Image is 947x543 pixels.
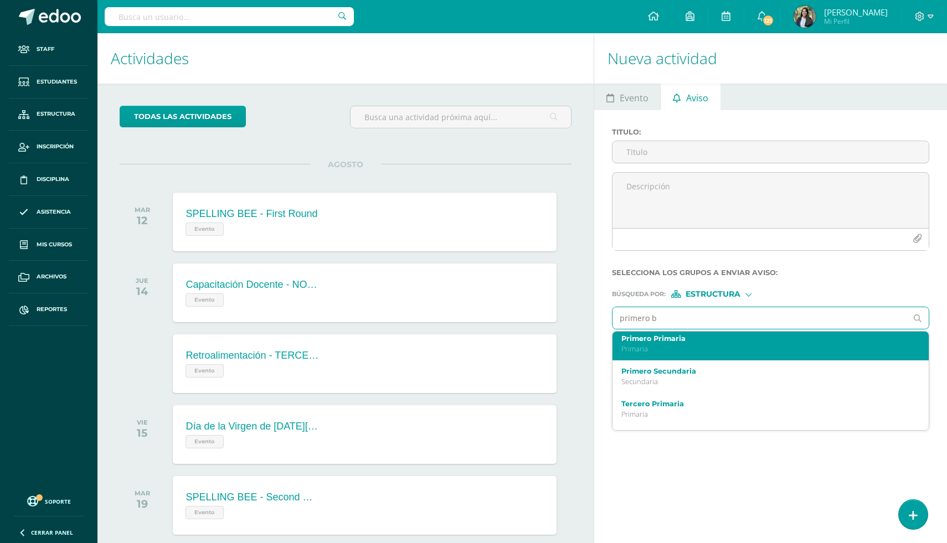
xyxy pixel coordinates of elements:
span: Soporte [45,498,71,505]
div: MAR [135,206,150,214]
div: 15 [137,426,148,439]
label: Primero Secundaria [621,367,907,375]
span: Staff [37,45,54,54]
div: SPELLING BEE - First Round [186,208,317,220]
label: Selecciona los grupos a enviar aviso : [612,268,929,277]
span: Evento [186,364,224,377]
div: VIE [137,418,148,426]
span: Evento [186,435,224,448]
span: Disciplina [37,175,69,184]
span: Estructura [37,110,75,118]
span: Aviso [686,85,708,111]
span: Evento [186,223,224,236]
a: Reportes [9,293,89,326]
span: Estructura [686,291,740,297]
div: SPELLING BEE - Second Round [186,492,318,503]
p: Primaria [621,344,907,354]
a: Archivos [9,261,89,293]
div: 19 [135,497,150,510]
input: Busca un usuario... [105,7,354,26]
a: Soporte [13,493,84,508]
span: Asistencia [37,208,71,216]
span: Reportes [37,305,67,314]
div: [object Object] [671,290,754,298]
h1: Actividades [111,33,580,84]
a: Estudiantes [9,66,89,99]
div: MAR [135,489,150,497]
span: [PERSON_NAME] [824,7,888,18]
input: Ej. Primero primaria [613,307,907,329]
label: Tercero Primaria [621,400,907,408]
p: Secundaria [621,377,907,386]
a: Asistencia [9,196,89,229]
span: Cerrar panel [31,529,73,536]
label: Titulo : [612,128,929,136]
span: Mi Perfil [824,17,888,26]
a: Inscripción [9,131,89,163]
span: Búsqueda por : [612,291,666,297]
a: Mis cursos [9,229,89,261]
span: Inscripción [37,142,74,151]
div: JUE [136,277,148,285]
a: Aviso [661,84,720,110]
span: Archivos [37,272,66,281]
h1: Nueva actividad [608,33,934,84]
div: 14 [136,285,148,298]
span: Evento [620,85,649,111]
div: Retroalimentación - TERCER BIMESTRE - VIRTUAL [186,350,318,361]
span: 121 [762,14,774,27]
div: Día de la Virgen de [DATE][PERSON_NAME] - Asueto [186,421,318,432]
a: todas las Actividades [120,106,246,127]
a: Disciplina [9,163,89,196]
label: Primero Primaria [621,334,907,343]
div: Capacitación Docente - NO HAY CLASES [186,279,318,291]
span: Evento [186,293,224,307]
span: Mis cursos [37,240,72,249]
a: Estructura [9,99,89,131]
div: 12 [135,214,150,227]
img: 247ceca204fa65a9317ba2c0f2905932.png [794,6,816,28]
span: Evento [186,506,224,519]
input: Busca una actividad próxima aquí... [351,106,571,128]
p: Primaria [621,410,907,419]
span: AGOSTO [310,159,381,169]
span: Estudiantes [37,77,77,86]
a: Evento [594,84,660,110]
a: Staff [9,33,89,66]
input: Titulo [613,141,929,163]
